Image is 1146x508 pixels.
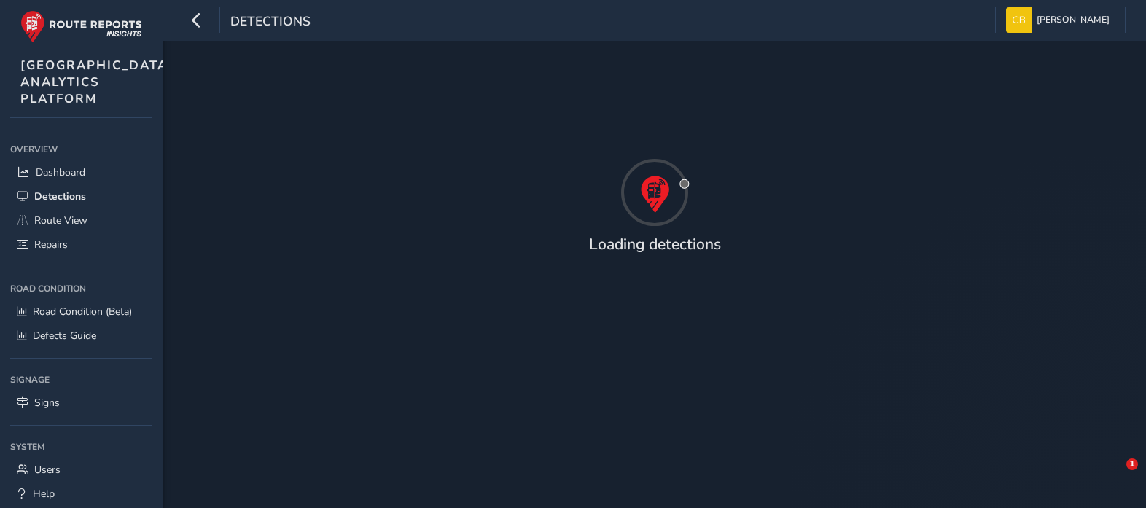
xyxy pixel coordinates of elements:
span: Help [33,487,55,501]
span: Repairs [34,238,68,251]
a: Detections [10,184,152,208]
a: Defects Guide [10,324,152,348]
h4: Loading detections [589,235,721,254]
span: [GEOGRAPHIC_DATA] ANALYTICS PLATFORM [20,57,174,107]
span: Users [34,463,61,477]
a: Signs [10,391,152,415]
button: [PERSON_NAME] [1006,7,1115,33]
div: Overview [10,138,152,160]
span: Route View [34,214,87,227]
span: Detections [34,189,86,203]
a: Repairs [10,232,152,257]
span: Signs [34,396,60,410]
div: Signage [10,369,152,391]
span: Dashboard [36,165,85,179]
a: Users [10,458,152,482]
div: Road Condition [10,278,152,300]
span: Defects Guide [33,329,96,343]
a: Route View [10,208,152,232]
img: rr logo [20,10,142,43]
span: 1 [1126,458,1138,470]
img: diamond-layout [1006,7,1032,33]
a: Help [10,482,152,506]
span: Road Condition (Beta) [33,305,132,319]
a: Dashboard [10,160,152,184]
span: Detections [230,12,311,33]
iframe: Intercom live chat [1096,458,1131,493]
a: Road Condition (Beta) [10,300,152,324]
div: System [10,436,152,458]
span: [PERSON_NAME] [1037,7,1110,33]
